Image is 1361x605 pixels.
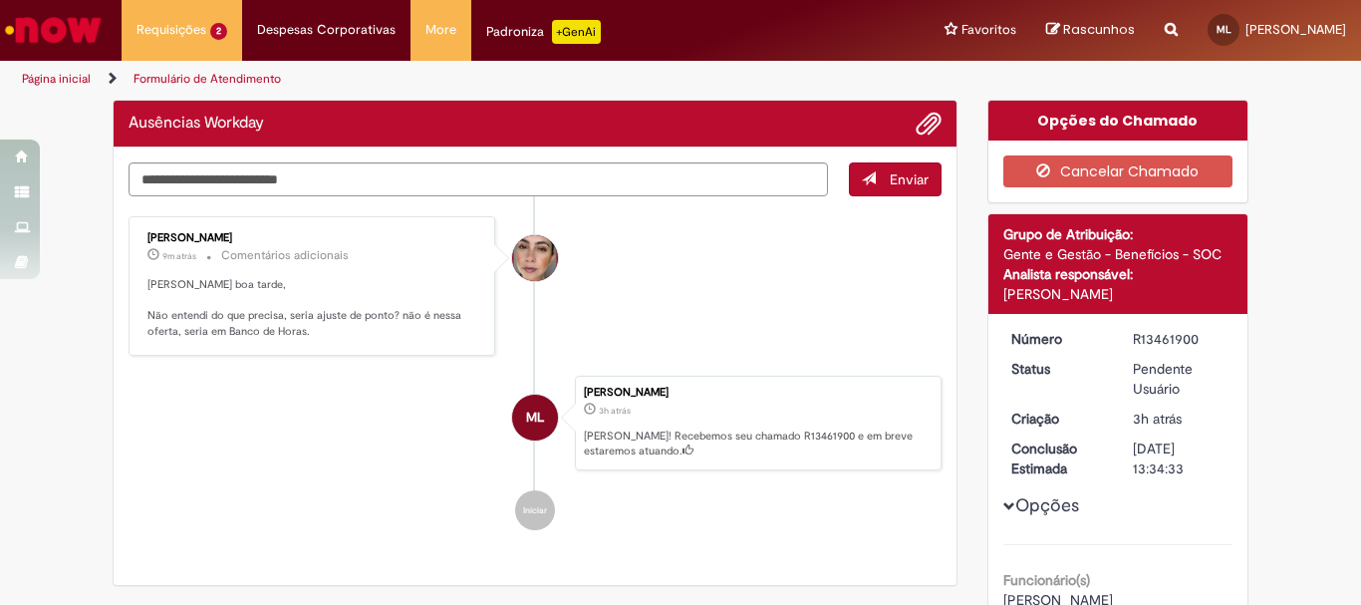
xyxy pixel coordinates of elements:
[512,235,558,281] div: Ariane Ruiz Amorim
[1003,224,1233,244] div: Grupo de Atribuição:
[996,329,1119,349] dt: Número
[1133,359,1225,399] div: Pendente Usuário
[257,20,396,40] span: Despesas Corporativas
[425,20,456,40] span: More
[584,387,931,399] div: [PERSON_NAME]
[1003,284,1233,304] div: [PERSON_NAME]
[210,23,227,40] span: 2
[599,405,631,417] span: 3h atrás
[134,71,281,87] a: Formulário de Atendimento
[1133,410,1182,428] time: 29/08/2025 11:34:30
[136,20,206,40] span: Requisições
[1003,155,1233,187] button: Cancelar Chamado
[129,115,264,133] h2: Ausências Workday Histórico de tíquete
[512,395,558,441] div: Maiara Bittencourt Soares De Lima
[916,111,942,137] button: Adicionar anexos
[162,250,196,262] span: 9m atrás
[147,277,479,340] p: [PERSON_NAME] boa tarde, Não entendi do que precisa, seria ajuste de ponto? não é nessa oferta, s...
[1245,21,1346,38] span: [PERSON_NAME]
[961,20,1016,40] span: Favoritos
[584,429,931,459] p: [PERSON_NAME]! Recebemos seu chamado R13461900 e em breve estaremos atuando.
[890,170,929,188] span: Enviar
[1063,20,1135,39] span: Rascunhos
[1133,410,1182,428] span: 3h atrás
[221,247,349,264] small: Comentários adicionais
[849,162,942,196] button: Enviar
[1046,21,1135,40] a: Rascunhos
[162,250,196,262] time: 29/08/2025 14:21:48
[1217,23,1231,36] span: ML
[129,162,828,196] textarea: Digite sua mensagem aqui...
[988,101,1248,141] div: Opções do Chamado
[486,20,601,44] div: Padroniza
[599,405,631,417] time: 29/08/2025 11:34:30
[1133,409,1225,429] div: 29/08/2025 11:34:30
[996,409,1119,429] dt: Criação
[1133,439,1225,478] div: [DATE] 13:34:33
[15,61,893,98] ul: Trilhas de página
[1003,244,1233,264] div: Gente e Gestão - Benefícios - SOC
[1003,571,1090,589] b: Funcionário(s)
[996,359,1119,379] dt: Status
[552,20,601,44] p: +GenAi
[996,439,1119,478] dt: Conclusão Estimada
[1133,329,1225,349] div: R13461900
[1003,264,1233,284] div: Analista responsável:
[147,232,479,244] div: [PERSON_NAME]
[22,71,91,87] a: Página inicial
[129,376,942,471] li: Maiara Bittencourt Soares De Lima
[129,196,942,550] ul: Histórico de tíquete
[2,10,105,50] img: ServiceNow
[526,394,544,442] span: ML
